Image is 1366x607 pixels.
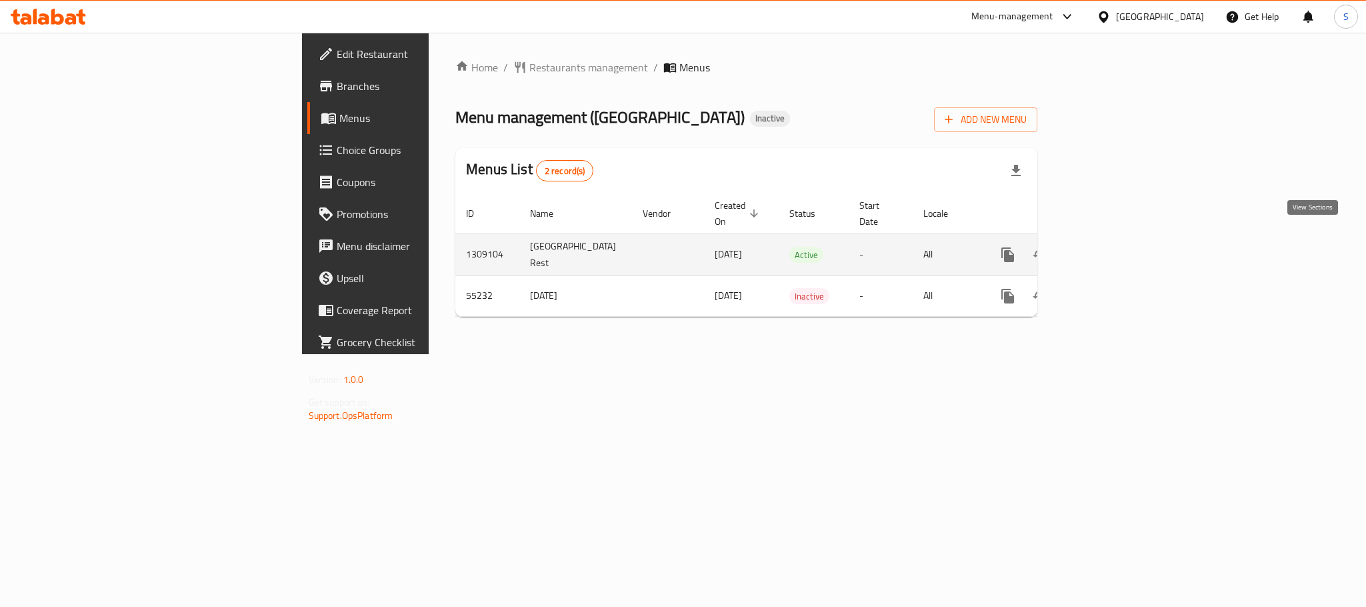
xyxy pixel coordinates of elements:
a: Menus [307,102,530,134]
span: Grocery Checklist [337,334,519,350]
a: Menu disclaimer [307,230,530,262]
span: Name [530,205,571,221]
span: Version: [309,371,341,388]
a: Restaurants management [513,59,648,75]
table: enhanced table [455,193,1131,317]
span: ID [466,205,491,221]
span: Get support on: [309,394,370,411]
a: Coverage Report [307,294,530,326]
a: Support.OpsPlatform [309,407,393,424]
button: Change Status [1024,280,1056,312]
span: Restaurants management [529,59,648,75]
span: 2 record(s) [537,165,593,177]
span: Inactive [750,113,790,124]
span: Add New Menu [945,111,1027,128]
td: All [913,233,981,275]
a: Branches [307,70,530,102]
button: Add New Menu [934,107,1037,132]
span: Choice Groups [337,142,519,158]
td: All [913,275,981,316]
div: Inactive [750,111,790,127]
div: Menu-management [971,9,1053,25]
span: Vendor [643,205,688,221]
span: [DATE] [715,245,742,263]
span: Coverage Report [337,302,519,318]
span: Menus [679,59,710,75]
h2: Menus List [466,159,593,181]
a: Grocery Checklist [307,326,530,358]
span: Edit Restaurant [337,46,519,62]
th: Actions [981,193,1131,234]
span: Status [789,205,833,221]
a: Choice Groups [307,134,530,166]
span: Inactive [789,289,829,304]
button: more [992,280,1024,312]
a: Promotions [307,198,530,230]
span: Coupons [337,174,519,190]
td: [GEOGRAPHIC_DATA] Rest [519,233,632,275]
span: Branches [337,78,519,94]
span: Active [789,247,823,263]
button: more [992,239,1024,271]
td: [DATE] [519,275,632,316]
nav: breadcrumb [455,59,1037,75]
td: - [849,233,913,275]
span: Start Date [859,197,897,229]
span: [DATE] [715,287,742,304]
li: / [653,59,658,75]
span: Menu disclaimer [337,238,519,254]
span: 1.0.0 [343,371,364,388]
div: Total records count [536,160,594,181]
a: Edit Restaurant [307,38,530,70]
span: S [1343,9,1349,24]
a: Upsell [307,262,530,294]
div: [GEOGRAPHIC_DATA] [1116,9,1204,24]
span: Upsell [337,270,519,286]
a: Coupons [307,166,530,198]
div: Inactive [789,288,829,304]
td: - [849,275,913,316]
span: Menus [339,110,519,126]
span: Created On [715,197,763,229]
span: Locale [923,205,965,221]
button: Change Status [1024,239,1056,271]
span: Menu management ( [GEOGRAPHIC_DATA] ) [455,102,745,132]
span: Promotions [337,206,519,222]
